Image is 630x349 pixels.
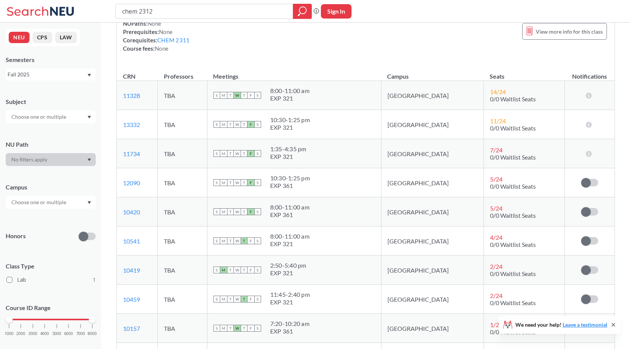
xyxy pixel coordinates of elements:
[270,269,306,277] div: EXP 321
[247,150,254,157] span: F
[220,92,227,99] span: M
[381,314,484,343] td: [GEOGRAPHIC_DATA]
[159,28,173,35] span: None
[55,32,77,43] button: LAW
[220,179,227,186] span: M
[490,241,536,248] span: 0/0 Waitlist Seats
[123,237,140,245] a: 10541
[234,325,241,332] span: W
[123,296,140,303] a: 10459
[213,121,220,128] span: S
[158,314,207,343] td: TBA
[490,299,536,306] span: 0/0 Waitlist Seats
[6,304,96,312] p: Course ID Range
[515,322,607,327] span: We need your help!
[381,110,484,139] td: [GEOGRAPHIC_DATA]
[381,226,484,256] td: [GEOGRAPHIC_DATA]
[40,332,49,336] span: 4000
[123,179,140,186] a: 12090
[220,296,227,302] span: M
[76,332,85,336] span: 7000
[123,208,140,216] a: 10420
[270,87,310,95] div: 8:00 - 11:00 am
[6,262,96,270] span: Class Type
[490,263,502,270] span: 2 / 24
[381,65,484,81] th: Campus
[254,325,261,332] span: S
[247,325,254,332] span: F
[123,267,140,274] a: 10419
[220,150,227,157] span: M
[227,237,234,244] span: T
[220,237,227,244] span: M
[270,298,310,306] div: EXP 321
[220,121,227,128] span: M
[227,208,234,215] span: T
[6,153,96,166] div: Dropdown arrow
[220,325,227,332] span: M
[93,276,96,284] span: 1
[484,65,565,81] th: Seats
[87,158,91,161] svg: Dropdown arrow
[270,95,310,102] div: EXP 321
[254,150,261,157] span: S
[490,117,506,124] span: 11 / 24
[241,208,247,215] span: T
[381,81,484,110] td: [GEOGRAPHIC_DATA]
[247,296,254,302] span: F
[234,237,241,244] span: W
[227,296,234,302] span: T
[6,140,96,149] div: NU Path
[241,325,247,332] span: T
[28,332,37,336] span: 3000
[490,234,502,241] span: 4 / 24
[270,116,310,124] div: 10:30 - 1:25 pm
[270,203,310,211] div: 8:00 - 11:00 am
[5,332,14,336] span: 1000
[234,92,241,99] span: W
[6,98,96,106] div: Subject
[254,208,261,215] span: S
[490,328,536,335] span: 0/0 Waitlist Seats
[490,154,536,161] span: 0/0 Waitlist Seats
[88,332,97,336] span: 8000
[490,321,502,328] span: 1 / 24
[8,70,87,79] div: Fall 2025
[227,267,234,273] span: T
[270,182,310,189] div: EXP 361
[227,121,234,128] span: T
[270,174,310,182] div: 10:30 - 1:25 pm
[213,296,220,302] span: S
[158,168,207,197] td: TBA
[123,150,140,157] a: 11734
[270,240,310,248] div: EXP 321
[52,332,61,336] span: 5000
[321,4,352,19] button: Sign In
[158,65,207,81] th: Professors
[234,179,241,186] span: W
[6,196,96,209] div: Dropdown arrow
[490,175,502,183] span: 5 / 24
[227,325,234,332] span: T
[157,37,190,43] a: CHEM 2311
[6,56,96,64] div: Semesters
[8,112,71,121] input: Choose one or multiple
[123,92,140,99] a: 11328
[247,92,254,99] span: F
[241,92,247,99] span: T
[490,212,536,219] span: 0/0 Waitlist Seats
[254,179,261,186] span: S
[270,262,306,269] div: 2:50 - 5:40 pm
[270,145,306,153] div: 1:35 - 4:35 pm
[227,179,234,186] span: T
[490,292,502,299] span: 2 / 24
[247,121,254,128] span: F
[123,121,140,128] a: 13332
[565,65,614,81] th: Notifications
[270,211,310,219] div: EXP 361
[381,139,484,168] td: [GEOGRAPHIC_DATA]
[6,275,96,285] label: Lab
[213,267,220,273] span: S
[220,267,227,273] span: M
[158,226,207,256] td: TBA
